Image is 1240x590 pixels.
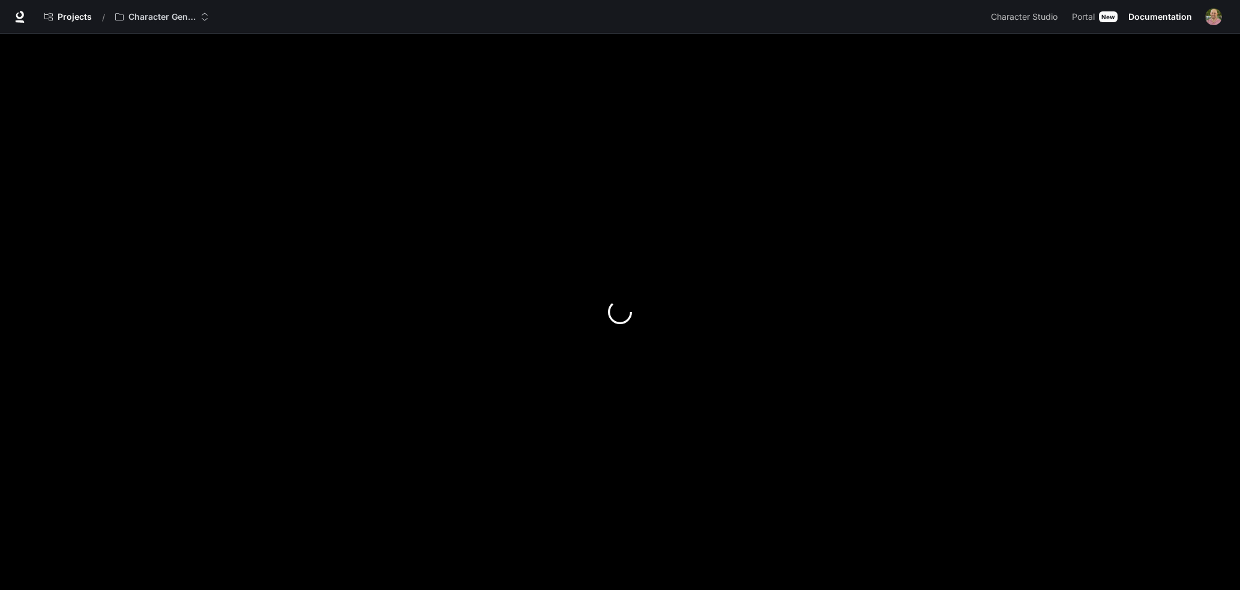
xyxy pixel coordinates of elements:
span: Documentation [1128,10,1192,25]
a: Documentation [1124,5,1197,29]
a: PortalNew [1067,5,1122,29]
p: Character Generator (Copy) [128,12,196,22]
a: Character Studio [986,5,1066,29]
div: / [97,11,110,23]
a: Go to projects [39,5,97,29]
div: New [1099,11,1118,22]
span: Projects [58,12,92,22]
button: Open workspace menu [110,5,214,29]
img: User avatar [1205,8,1222,25]
span: Character Studio [991,10,1058,25]
button: User avatar [1202,5,1226,29]
span: Portal [1072,10,1095,25]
